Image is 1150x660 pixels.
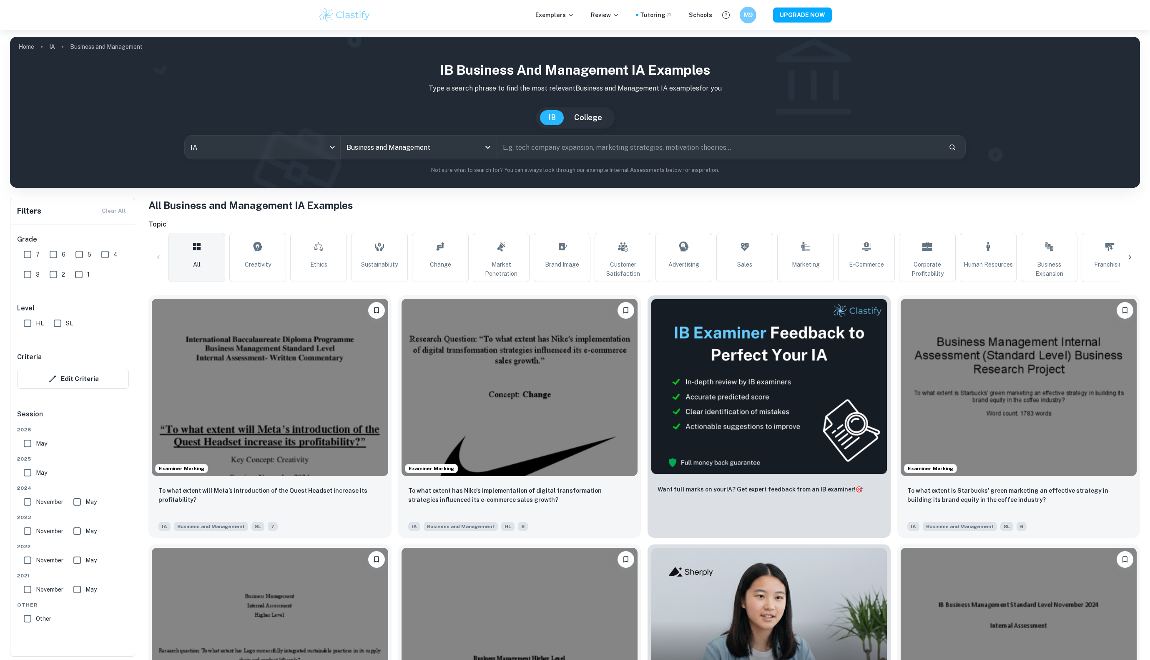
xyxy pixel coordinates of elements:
span: 1 [87,270,90,279]
span: 2026 [17,426,129,433]
button: Help and Feedback [719,8,733,22]
p: Review [591,10,619,20]
span: Creativity [245,260,271,269]
a: Examiner MarkingBookmarkTo what extent has Nike's implementation of digital transformation strate... [398,295,641,538]
span: 7 [268,522,278,531]
a: IA [49,41,55,53]
img: Business and Management IA example thumbnail: To what extent is Starbucks’ green marke [901,299,1137,476]
h6: M9 [743,10,753,20]
span: November [36,497,63,506]
p: Exemplars [535,10,574,20]
a: Schools [689,10,712,20]
a: Home [18,41,34,53]
span: Customer Satisfaction [598,260,648,278]
span: IA [158,522,171,531]
img: Clastify logo [318,7,371,23]
a: ThumbnailWant full marks on yourIA? Get expert feedback from an IB examiner! [648,295,891,538]
span: 2 [62,270,65,279]
button: Bookmark [1117,302,1133,319]
button: M9 [740,7,756,23]
span: May [85,526,97,536]
span: Other [36,614,51,623]
span: 6 [518,522,528,531]
span: May [85,497,97,506]
h6: Filters [17,205,41,217]
span: Marketing [792,260,820,269]
span: May [36,439,47,448]
button: UPGRADE NOW [773,8,832,23]
span: Corporate Profitability [903,260,952,278]
button: Bookmark [1117,551,1133,568]
span: Business and Management [174,522,248,531]
p: To what extent will Meta’s introduction of the Quest Headset increase its profitability? [158,486,382,504]
span: Examiner Marking [904,465,957,472]
span: 2023 [17,514,129,521]
span: E-commerce [849,260,884,269]
button: Search [945,140,959,154]
span: Other [17,601,129,609]
p: Business and Management [70,42,143,51]
span: Examiner Marking [405,465,457,472]
p: To what extent has Nike's implementation of digital transformation strategies influenced its e-co... [408,486,631,504]
span: SL [251,522,264,531]
span: IA [408,522,420,531]
img: Thumbnail [651,299,887,474]
img: profile cover [10,37,1140,188]
h1: IB Business and Management IA examples [17,60,1133,80]
span: May [85,585,97,594]
button: Bookmark [368,551,385,568]
span: Sales [737,260,752,269]
span: 7 [36,250,40,259]
h6: Level [17,303,129,313]
span: Market Penetration [477,260,526,278]
span: IA [907,522,919,531]
p: To what extent is Starbucks’ green marketing an effective strategy in building its brand equity i... [907,486,1130,504]
span: 2025 [17,455,129,463]
input: E.g. tech company expansion, marketing strategies, motivation theories... [497,136,942,159]
h6: Criteria [17,352,42,362]
button: IB [540,110,564,125]
a: Examiner MarkingBookmarkTo what extent is Starbucks’ green marketing an effective strategy in bui... [897,295,1140,538]
span: Franchising [1094,260,1126,269]
h6: Topic [148,219,1140,229]
span: May [85,556,97,565]
span: Business Expansion [1024,260,1074,278]
button: Edit Criteria [17,369,129,389]
button: Bookmark [368,302,385,319]
a: Examiner MarkingBookmarkTo what extent will Meta’s introduction of the Quest Headset increase its... [148,295,392,538]
h1: All Business and Management IA Examples [148,198,1140,213]
span: Ethics [310,260,327,269]
span: Business and Management [424,522,498,531]
span: November [36,585,63,594]
span: November [36,556,63,565]
span: May [36,468,47,477]
span: Examiner Marking [156,465,208,472]
span: 2021 [17,572,129,579]
span: Change [430,260,451,269]
p: Not sure what to search for? You can always look through our example Internal Assessments below f... [17,166,1133,174]
button: Open [482,141,494,153]
a: Tutoring [640,10,672,20]
span: November [36,526,63,536]
button: College [566,110,610,125]
h6: Session [17,409,129,426]
div: IA [185,136,341,159]
span: HL [501,522,515,531]
span: 6 [1017,522,1027,531]
button: Bookmark [618,551,634,568]
img: Business and Management IA example thumbnail: To what extent will Meta’s introduction [152,299,388,476]
span: HL [36,319,44,328]
span: Brand Image [545,260,579,269]
span: 🎯 [856,486,863,493]
span: SL [1000,522,1013,531]
span: 5 [88,250,91,259]
span: 2024 [17,484,129,492]
span: 4 [113,250,118,259]
span: 6 [62,250,65,259]
span: 2022 [17,543,129,550]
img: Business and Management IA example thumbnail: To what extent has Nike's implementation [402,299,638,476]
span: Sustainability [361,260,398,269]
